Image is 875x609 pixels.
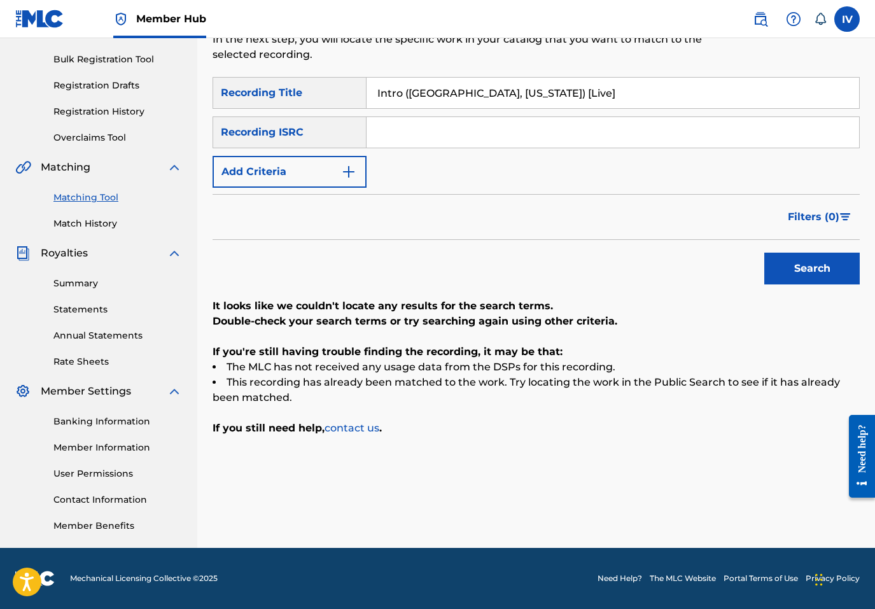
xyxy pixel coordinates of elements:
span: Member Settings [41,384,131,399]
a: Portal Terms of Use [724,573,798,584]
button: Add Criteria [213,156,367,188]
a: Contact Information [53,493,182,507]
img: expand [167,384,182,399]
a: Public Search [748,6,773,32]
span: Matching [41,160,90,175]
img: MLC Logo [15,10,64,28]
a: Member Information [53,441,182,454]
a: Registration Drafts [53,79,182,92]
div: Widget de chat [811,548,875,609]
span: Filters ( 0 ) [788,209,839,225]
div: Arrastrar [815,561,823,599]
a: Need Help? [598,573,642,584]
p: It looks like we couldn't locate any results for the search terms. [213,298,860,314]
a: Banking Information [53,415,182,428]
div: Help [781,6,806,32]
img: 9d2ae6d4665cec9f34b9.svg [341,164,356,179]
a: The MLC Website [650,573,716,584]
form: Search Form [213,77,860,291]
iframe: Chat Widget [811,548,875,609]
a: User Permissions [53,467,182,480]
a: Rate Sheets [53,355,182,368]
div: Notifications [814,13,827,25]
li: The MLC has not received any usage data from the DSPs for this recording. [213,360,860,375]
span: Member Hub [136,11,206,26]
iframe: Resource Center [839,405,875,507]
a: Privacy Policy [806,573,860,584]
img: help [786,11,801,27]
button: Filters (0) [780,201,860,233]
img: search [753,11,768,27]
a: Overclaims Tool [53,131,182,144]
p: If you're still having trouble finding the recording, it may be that: [213,344,860,360]
p: In the next step, you will locate the specific work in your catalog that you want to match to the... [213,32,711,62]
a: contact us [325,422,379,434]
a: Annual Statements [53,329,182,342]
p: Double-check your search terms or try searching again using other criteria. [213,314,860,329]
img: Top Rightsholder [113,11,129,27]
span: Mechanical Licensing Collective © 2025 [70,573,218,584]
div: User Menu [834,6,860,32]
a: Summary [53,277,182,290]
a: Statements [53,303,182,316]
img: logo [15,571,55,586]
a: Match History [53,217,182,230]
p: If you still need help, . [213,421,860,436]
a: Matching Tool [53,191,182,204]
img: Matching [15,160,31,175]
img: filter [840,213,851,221]
li: This recording has already been matched to the work. Try locating the work in the Public Search t... [213,375,860,405]
img: expand [167,246,182,261]
a: Registration History [53,105,182,118]
img: Member Settings [15,384,31,399]
img: expand [167,160,182,175]
span: Royalties [41,246,88,261]
a: Bulk Registration Tool [53,53,182,66]
img: Royalties [15,246,31,261]
button: Search [764,253,860,284]
a: Member Benefits [53,519,182,533]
